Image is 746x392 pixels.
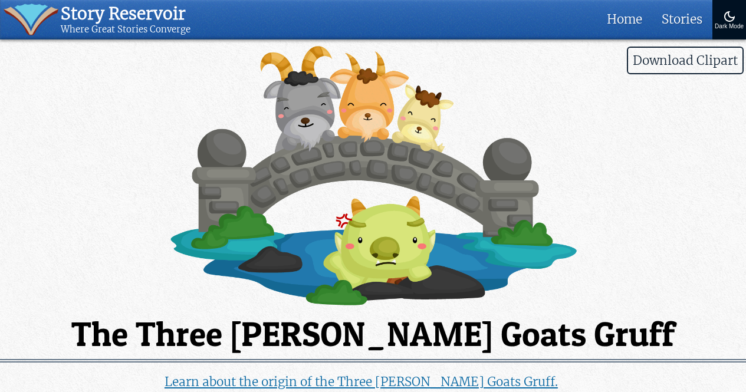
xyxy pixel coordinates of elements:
[715,24,744,30] div: Dark Mode
[61,24,190,35] div: Where Great Stories Converge
[61,4,190,24] div: Story Reservoir
[627,47,744,74] span: Download Clipart
[165,374,558,390] a: Learn about the origin of the Three [PERSON_NAME] Goats Gruff.
[722,9,737,24] img: Turn On Dark Mode
[4,4,58,35] img: icon of book with waver spilling out.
